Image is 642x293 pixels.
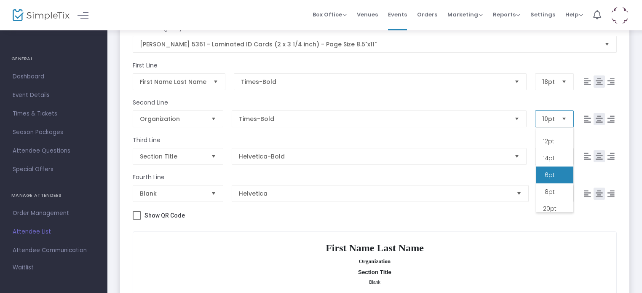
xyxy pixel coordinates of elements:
[558,74,570,90] button: Select
[530,4,555,25] span: Settings
[543,137,554,145] span: 12pt
[565,11,583,19] span: Help
[388,4,407,25] span: Events
[13,127,95,138] span: Season Packages
[13,208,95,219] span: Order Management
[543,171,555,179] span: 16pt
[13,145,95,156] span: Attendee Questions
[313,11,347,19] span: Box Office
[511,148,523,164] button: Select
[140,78,206,86] span: First Name Last Name
[542,78,555,86] span: 18pt
[11,187,96,204] h4: MANAGE ATTENDEES
[140,152,204,161] span: Section Title
[13,245,95,256] span: Attendee Communication
[511,111,523,127] button: Select
[208,111,219,127] button: Select
[543,154,555,162] span: 14pt
[144,210,185,220] span: Show QR Code
[239,115,508,123] span: Times-Bold
[241,78,508,86] span: Times-Bold
[140,40,598,48] span: [PERSON_NAME] 5361 - Laminated ID Cards (2 x 3 1/4 inch) - Page Size 8.5"x11"
[447,11,483,19] span: Marketing
[13,108,95,119] span: Times & Tickets
[601,36,613,52] button: Select
[133,61,158,70] m-panel-subtitle: First Line
[11,51,96,67] h4: GENERAL
[13,71,95,82] span: Dashboard
[417,4,437,25] span: Orders
[208,185,219,202] button: Select
[144,242,606,254] div: First Name Last Name
[542,115,555,123] span: 10pt
[543,188,555,196] span: 18pt
[13,226,95,237] span: Attendee List
[239,189,510,198] span: Helvetica
[140,115,204,123] span: Organization
[144,280,606,285] div: Blank
[357,4,378,25] span: Venues
[133,98,168,107] m-panel-subtitle: Second Line
[13,164,95,175] span: Special Offers
[239,152,508,161] span: Helvetica-Bold
[558,111,570,127] button: Select
[144,258,606,265] div: Organization
[513,185,525,202] button: Select
[208,148,219,164] button: Select
[144,269,606,275] div: Section Title
[140,189,204,198] span: Blank
[511,74,523,90] button: Select
[133,173,165,182] m-panel-subtitle: Fourth Line
[210,74,222,90] button: Select
[13,263,34,272] span: Waitlist
[543,204,556,213] span: 20pt
[13,90,95,101] span: Event Details
[493,11,520,19] span: Reports
[133,136,160,145] m-panel-subtitle: Third Line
